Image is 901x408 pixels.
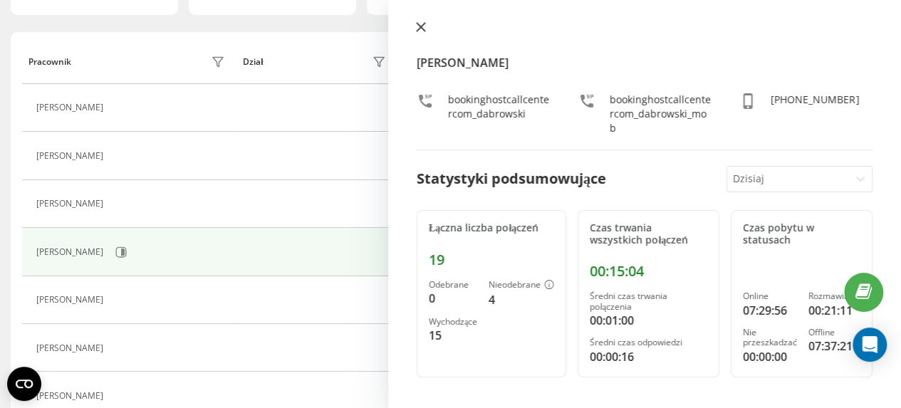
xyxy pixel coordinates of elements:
div: Statystyki podsumowujące [417,168,606,189]
div: Rozmawia [808,291,860,301]
div: 4 [489,291,554,308]
div: Open Intercom Messenger [853,328,887,362]
div: Online [743,291,797,301]
div: [PERSON_NAME] [36,151,107,161]
div: Odebrane [429,280,477,290]
div: [PERSON_NAME] [36,103,107,113]
div: 00:00:00 [743,348,797,365]
div: 19 [429,251,554,268]
div: 00:00:16 [590,348,707,365]
div: Czas pobytu w statusach [743,222,860,246]
div: [PERSON_NAME] [36,295,107,305]
div: Pracownik [28,57,71,67]
div: Średni czas odpowiedzi [590,338,707,347]
div: 00:01:00 [590,312,707,329]
div: Offline [808,328,860,338]
div: bookinghostcallcentercom_dabrowski_mob [610,93,712,135]
div: 15 [429,327,477,344]
div: [PERSON_NAME] [36,199,107,209]
div: 0 [429,290,477,307]
button: Open CMP widget [7,367,41,401]
div: 00:21:11 [808,302,860,319]
h4: [PERSON_NAME] [417,54,873,71]
div: Wychodzące [429,317,477,327]
div: [PHONE_NUMBER] [771,93,859,135]
div: [PERSON_NAME] [36,391,107,401]
div: Nie przeszkadzać [743,328,797,348]
div: Łączna liczba połączeń [429,222,554,234]
div: Średni czas trwania połączenia [590,291,707,312]
div: bookinghostcallcentercom_dabrowski [448,93,550,135]
div: Nieodebrane [489,280,554,291]
div: 07:29:56 [743,302,797,319]
div: 07:37:21 [808,338,860,355]
div: [PERSON_NAME] [36,247,107,257]
div: [PERSON_NAME] [36,343,107,353]
div: Dział [243,57,263,67]
div: Czas trwania wszystkich połączeń [590,222,707,246]
div: 00:15:04 [590,263,707,280]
